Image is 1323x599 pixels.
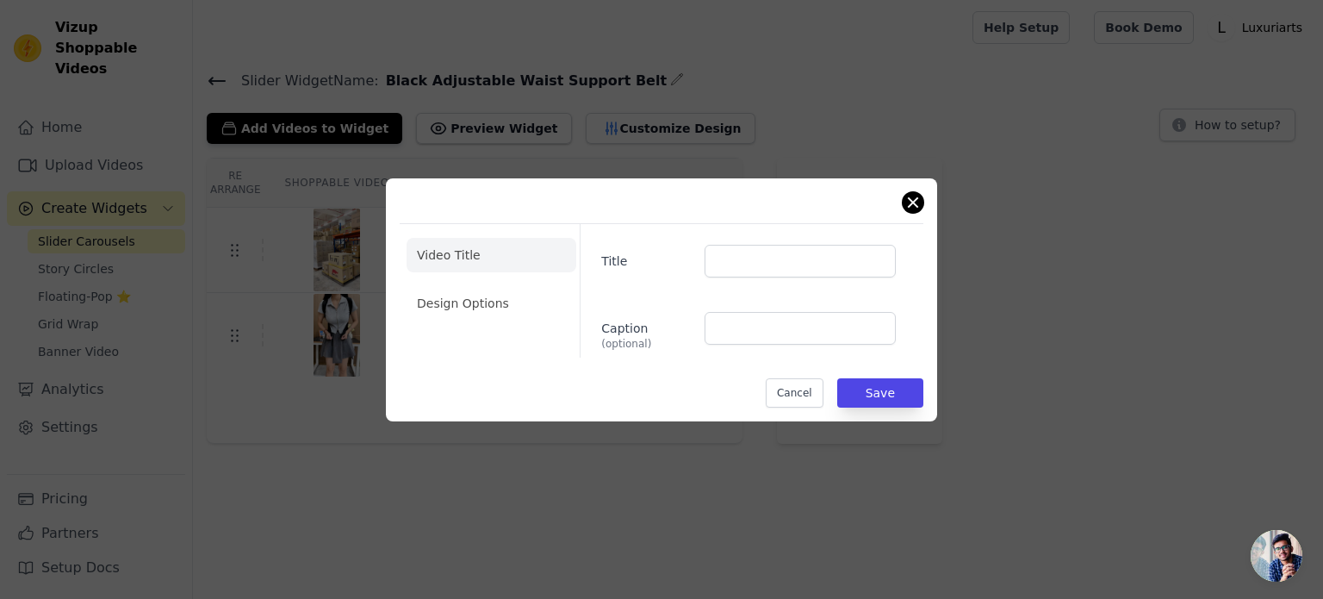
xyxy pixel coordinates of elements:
[407,286,576,321] li: Design Options
[766,378,823,408] button: Cancel
[903,192,923,213] button: Close modal
[601,246,690,270] label: Title
[1251,530,1302,582] div: Open chat
[601,337,690,351] span: (optional)
[407,238,576,272] li: Video Title
[601,313,690,351] label: Caption
[837,378,923,408] button: Save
